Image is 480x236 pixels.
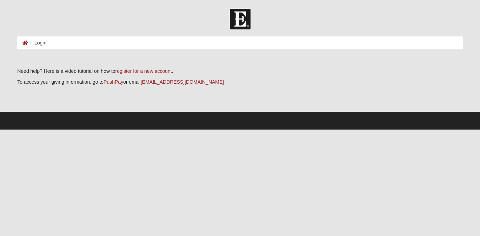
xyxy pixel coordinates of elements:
[17,78,463,86] p: To access your giving information, go to or email
[141,79,224,85] a: [EMAIL_ADDRESS][DOMAIN_NAME]
[104,79,123,85] a: PushPay
[28,39,46,47] li: Login
[115,68,172,74] a: register for a new account
[17,68,463,75] p: Need help? Here is a video tutorial on how to .
[230,9,251,29] img: Church of Eleven22 Logo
